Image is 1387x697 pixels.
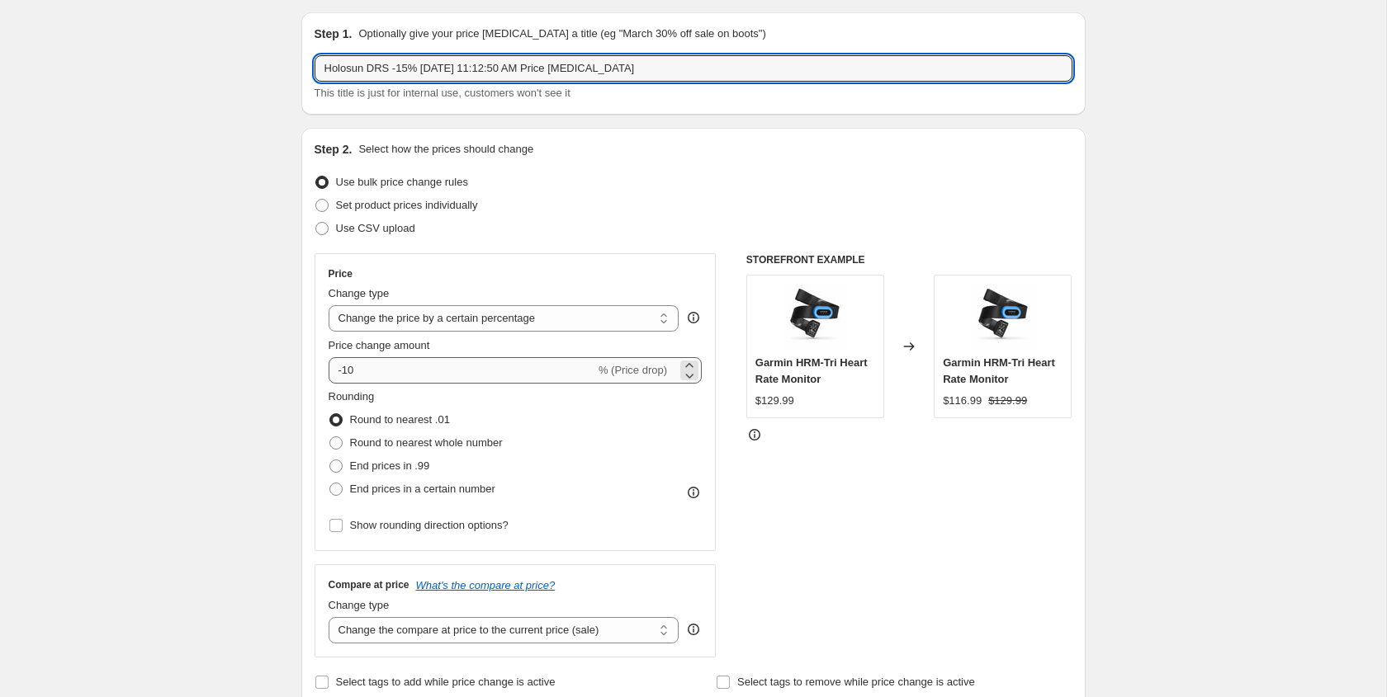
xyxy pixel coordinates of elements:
[988,393,1027,409] strike: $129.99
[315,141,353,158] h2: Step 2.
[329,267,353,280] h3: Price
[358,141,533,158] p: Select how the prices should change
[358,26,765,42] p: Optionally give your price [MEDICAL_DATA] a title (eg "March 30% off sale on boots")
[315,87,570,99] span: This title is just for internal use, customers won't see it
[943,356,1055,385] span: Garmin HRM-Tri Heart Rate Monitor
[416,579,556,591] button: What's the compare at price?
[336,676,556,688] span: Select tags to add while price change is active
[737,676,975,688] span: Select tags to remove while price change is active
[350,483,495,495] span: End prices in a certain number
[755,356,868,385] span: Garmin HRM-Tri Heart Rate Monitor
[350,436,503,449] span: Round to nearest whole number
[685,621,702,638] div: help
[755,393,794,409] div: $129.99
[599,364,667,376] span: % (Price drop)
[350,519,509,531] span: Show rounding direction options?
[350,413,450,426] span: Round to nearest .01
[315,26,353,42] h2: Step 1.
[329,357,595,384] input: -15
[329,578,409,591] h3: Compare at price
[746,253,1072,266] h6: STOREFRONT EXAMPLE
[943,393,982,409] div: $116.99
[685,309,702,326] div: help
[336,176,468,188] span: Use bulk price change rules
[350,459,430,472] span: End prices in .99
[336,222,415,234] span: Use CSV upload
[336,199,478,211] span: Set product prices individually
[315,55,1072,82] input: 30% off holiday sale
[329,390,375,403] span: Rounding
[782,284,848,350] img: 010-10997-09_HR_7060.1_80x.jpg
[329,339,430,351] span: Price change amount
[329,287,390,299] span: Change type
[970,284,1036,350] img: 010-10997-09_HR_7060.1_80x.jpg
[329,599,390,611] span: Change type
